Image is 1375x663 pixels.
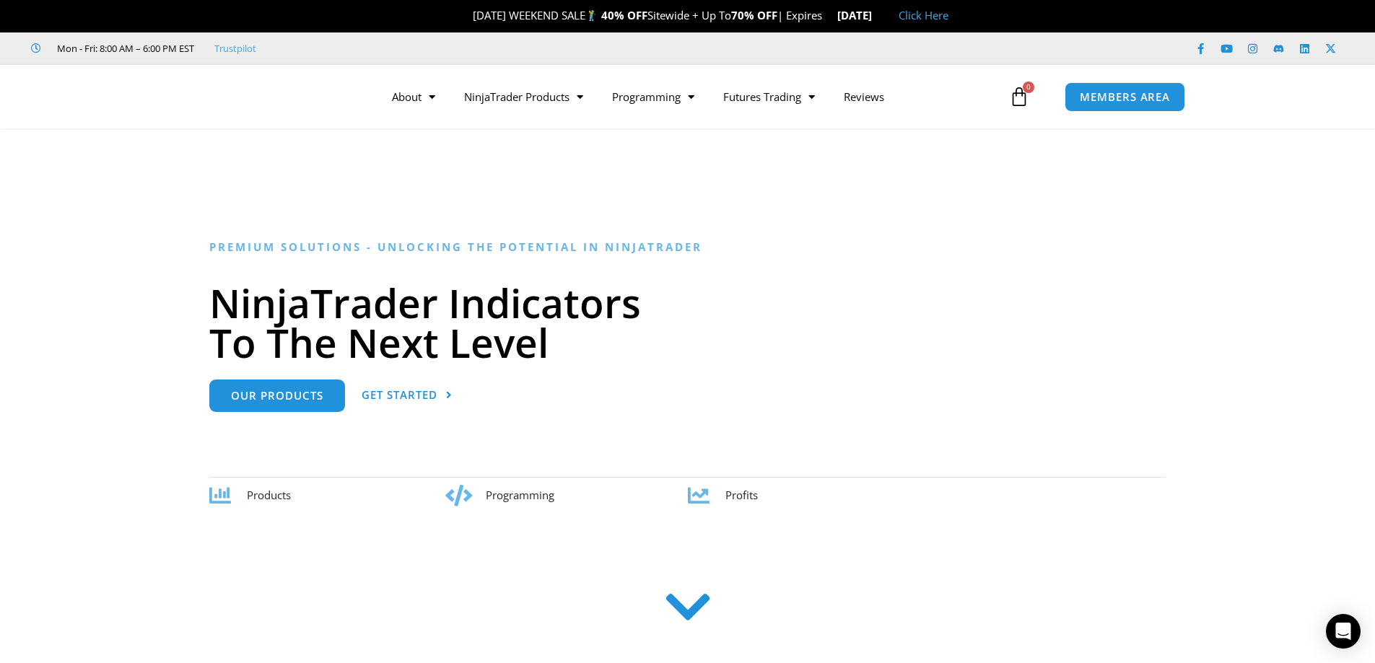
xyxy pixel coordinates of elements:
[377,80,1005,113] nav: Menu
[214,40,256,57] a: Trustpilot
[231,390,323,401] span: Our Products
[598,80,709,113] a: Programming
[725,488,758,502] span: Profits
[461,10,472,21] img: 🎉
[450,80,598,113] a: NinjaTrader Products
[601,8,647,22] strong: 40% OFF
[209,240,1166,254] h6: Premium Solutions - Unlocking the Potential in NinjaTrader
[586,10,597,21] img: 🏌️‍♂️
[1023,82,1034,93] span: 0
[837,8,884,22] strong: [DATE]
[53,40,194,57] span: Mon - Fri: 8:00 AM – 6:00 PM EST
[458,8,837,22] span: [DATE] WEEKEND SALE Sitewide + Up To | Expires
[1080,92,1170,102] span: MEMBERS AREA
[899,8,948,22] a: Click Here
[377,80,450,113] a: About
[362,390,437,400] span: Get Started
[170,71,326,123] img: LogoAI | Affordable Indicators – NinjaTrader
[362,379,453,412] a: Get Started
[209,379,345,412] a: Our Products
[823,10,834,21] img: ⌛
[873,10,883,21] img: 🏭
[987,76,1051,118] a: 0
[709,80,829,113] a: Futures Trading
[731,8,777,22] strong: 70% OFF
[247,488,291,502] span: Products
[486,488,554,502] span: Programming
[1326,614,1361,649] div: Open Intercom Messenger
[829,80,899,113] a: Reviews
[1065,82,1185,112] a: MEMBERS AREA
[209,283,1166,362] h1: NinjaTrader Indicators To The Next Level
